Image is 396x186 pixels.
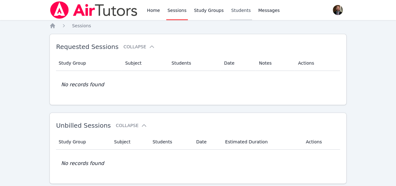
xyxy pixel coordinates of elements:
th: Subject [110,134,149,150]
th: Actions [294,56,340,71]
th: Estimated Duration [221,134,302,150]
span: Messages [258,7,280,13]
td: No records found [56,150,340,177]
span: Sessions [72,23,91,28]
th: Subject [121,56,168,71]
td: No records found [56,71,340,98]
button: Collapse [116,122,147,129]
span: Unbilled Sessions [56,122,111,129]
th: Study Group [56,134,110,150]
th: Students [168,56,220,71]
a: Sessions [72,23,91,29]
th: Date [192,134,221,150]
button: Collapse [123,44,155,50]
span: Requested Sessions [56,43,118,50]
th: Date [220,56,255,71]
img: Air Tutors [49,1,138,19]
th: Notes [255,56,294,71]
th: Study Group [56,56,121,71]
th: Actions [302,134,340,150]
nav: Breadcrumb [49,23,347,29]
th: Students [149,134,192,150]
